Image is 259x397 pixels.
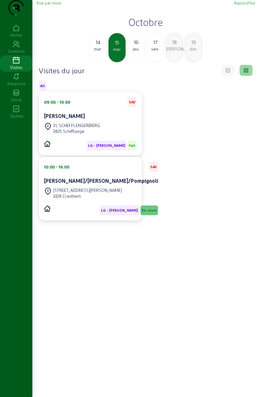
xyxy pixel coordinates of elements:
span: LG - [PERSON_NAME] [101,208,138,213]
div: [STREET_ADDRESS][PERSON_NAME] [53,187,122,193]
div: 16 [128,38,144,46]
span: LG - [PERSON_NAME] [88,143,125,148]
div: mer. [109,46,125,52]
div: 3825 Schifflange [53,128,100,134]
div: 14 [90,38,106,46]
h4: Visites du jour [39,66,84,75]
div: 31, SCHEFFLENGERBIERG [53,123,100,128]
span: En cours [142,208,157,213]
img: PVELEC [44,141,51,147]
div: mar. [90,46,106,52]
div: 18 [166,38,183,46]
div: ven. [147,46,163,52]
div: 09:00 - 10:00 [44,99,70,105]
span: All [40,84,45,88]
span: Vue par mois [36,0,61,5]
div: 3328 Crauthem [53,193,122,199]
div: jeu. [128,46,144,52]
span: SAV [150,165,157,169]
span: Aujourd'hui [234,0,255,5]
span: SAV [129,100,135,104]
div: 19 [185,38,202,46]
div: dim. [185,46,202,52]
cam-card-title: [PERSON_NAME]/[PERSON_NAME]/Pompignoli [44,178,158,184]
div: 17 [147,38,163,46]
div: 10:00 - 16:00 [44,164,69,170]
div: [PERSON_NAME]. [166,46,183,52]
img: PVELEC [44,205,51,212]
span: Fait [129,143,135,148]
div: 15 [109,39,125,46]
h2: Octobre [36,16,255,28]
cam-card-title: [PERSON_NAME] [44,113,85,119]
